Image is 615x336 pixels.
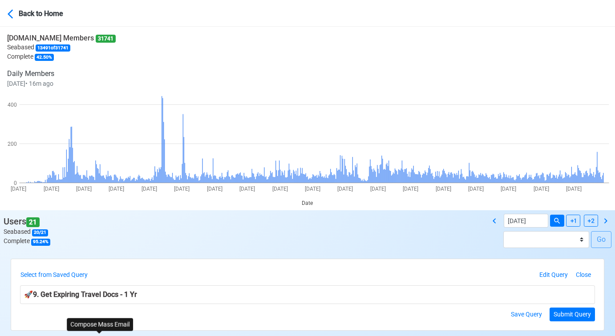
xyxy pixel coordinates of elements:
text: [DATE] [207,186,223,192]
text: 400 [8,102,17,108]
span: 13491 of 31741 [36,44,70,52]
text: [DATE] [305,186,320,192]
button: Submit Query [550,308,595,321]
span: 95.24 % [31,239,50,246]
text: [DATE] [109,186,124,192]
p: Complete [7,52,116,61]
span: 42.50 % [35,54,54,61]
text: [DATE] [370,186,386,192]
button: Select from Saved Query [20,268,92,282]
text: [DATE] [11,186,26,192]
div: Back to Home [19,7,85,19]
h6: [DOMAIN_NAME] Members [7,34,116,43]
text: [DATE] [272,186,288,192]
span: 31741 [96,35,116,43]
text: [DATE] [468,186,484,192]
text: [DATE] [337,186,353,192]
button: Go [591,231,611,248]
text: [DATE] [174,186,190,192]
button: Save Query [507,308,546,321]
text: [DATE] [403,186,418,192]
button: Close [572,268,595,282]
p: [DATE] • 16m ago [7,79,116,88]
text: [DATE] [239,186,255,192]
text: [DATE] [436,186,451,192]
text: [DATE] [76,186,92,192]
text: [DATE] [44,186,59,192]
text: [DATE] [501,186,516,192]
text: [DATE] [534,186,549,192]
button: Edit Query [535,268,572,282]
p: Seabased [7,43,116,52]
div: Compose Mass Email [67,318,133,331]
text: 0 [14,180,17,186]
button: Back to Home [7,3,86,24]
text: 200 [8,141,17,147]
span: 20 / 21 [32,229,48,236]
p: Daily Members [7,68,116,79]
text: [DATE] [566,186,582,192]
span: 21 [26,217,40,228]
text: [DATE] [142,186,157,192]
div: 🚀 9. Get Expiring Travel Docs - 1 Yr [20,285,595,304]
text: Date [302,200,313,206]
